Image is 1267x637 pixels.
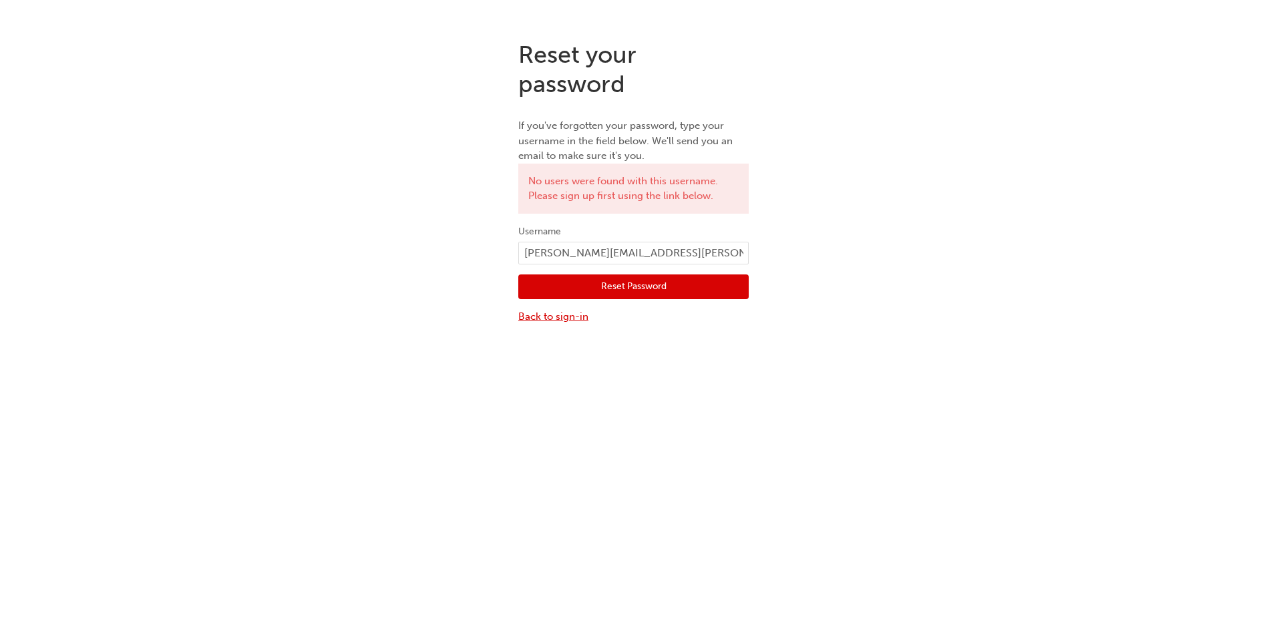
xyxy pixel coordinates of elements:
label: Username [518,224,749,240]
h1: Reset your password [518,40,749,98]
input: Username [518,242,749,264]
div: No users were found with this username. Please sign up first using the link below. [518,164,749,214]
button: Reset Password [518,274,749,300]
p: If you've forgotten your password, type your username in the field below. We'll send you an email... [518,118,749,164]
a: Back to sign-in [518,309,749,325]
